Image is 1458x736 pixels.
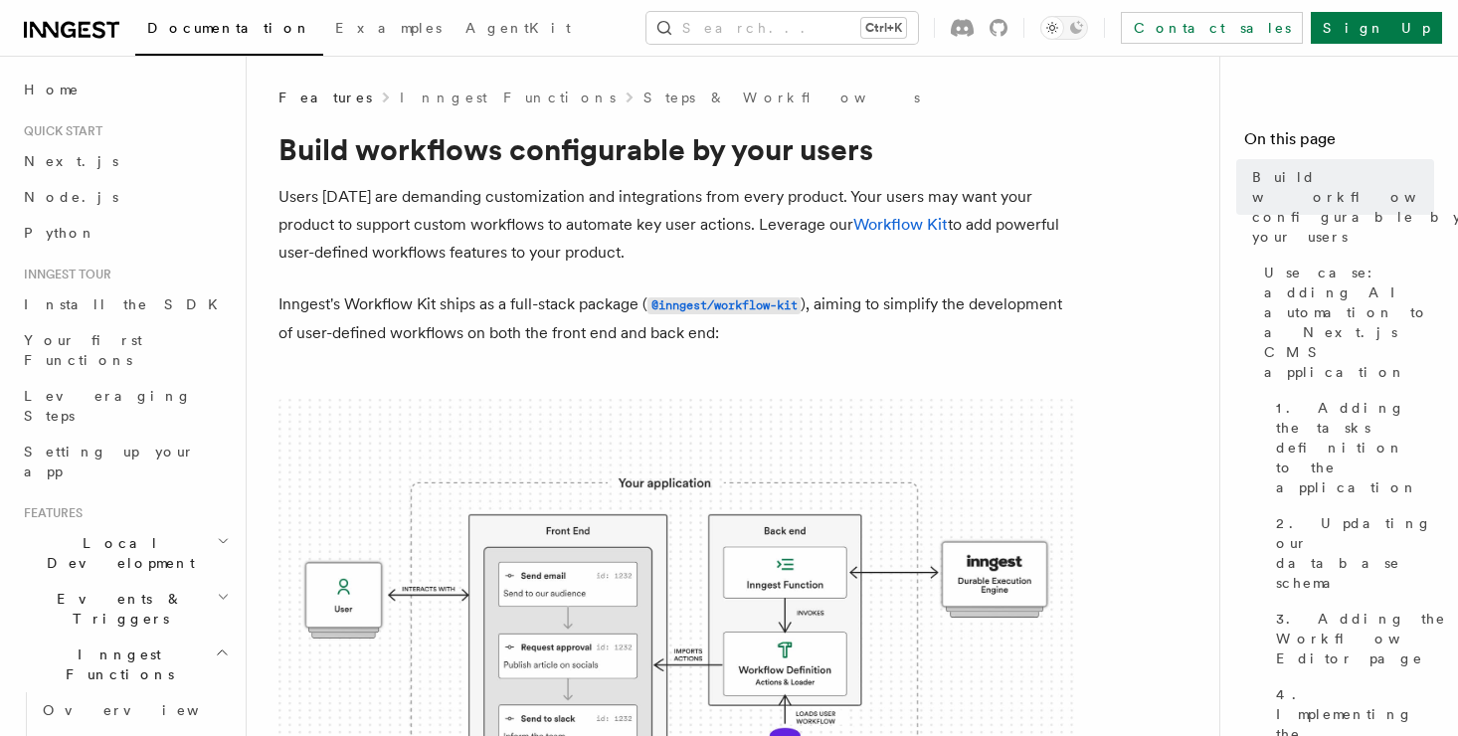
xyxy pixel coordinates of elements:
[24,296,230,312] span: Install the SDK
[1121,12,1303,44] a: Contact sales
[1040,16,1088,40] button: Toggle dark mode
[16,286,234,322] a: Install the SDK
[24,388,192,424] span: Leveraging Steps
[454,6,583,54] a: AgentKit
[278,290,1074,347] p: Inngest's Workflow Kit ships as a full-stack package ( ), aiming to simplify the development of u...
[647,294,801,313] a: @inngest/workflow-kit
[647,297,801,314] code: @inngest/workflow-kit
[278,88,372,107] span: Features
[16,525,234,581] button: Local Development
[1268,390,1434,505] a: 1. Adding the tasks definition to the application
[1276,609,1449,668] span: 3. Adding the Workflow Editor page
[24,332,142,368] span: Your first Functions
[1276,398,1434,497] span: 1. Adding the tasks definition to the application
[135,6,323,56] a: Documentation
[16,143,234,179] a: Next.js
[16,589,217,629] span: Events & Triggers
[278,183,1074,267] p: Users [DATE] are demanding customization and integrations from every product. Your users may want...
[1268,601,1434,676] a: 3. Adding the Workflow Editor page
[16,581,234,637] button: Events & Triggers
[16,637,234,692] button: Inngest Functions
[16,267,111,282] span: Inngest tour
[278,131,1074,167] h1: Build workflows configurable by your users
[1311,12,1442,44] a: Sign Up
[861,18,906,38] kbd: Ctrl+K
[24,225,96,241] span: Python
[1244,159,1434,255] a: Build workflows configurable by your users
[1268,505,1434,601] a: 2. Updating our database schema
[35,692,234,728] a: Overview
[24,189,118,205] span: Node.js
[16,322,234,378] a: Your first Functions
[16,644,215,684] span: Inngest Functions
[643,88,920,107] a: Steps & Workflows
[1264,263,1434,382] span: Use case: adding AI automation to a Next.js CMS application
[24,153,118,169] span: Next.js
[43,702,248,718] span: Overview
[147,20,311,36] span: Documentation
[16,505,83,521] span: Features
[16,434,234,489] a: Setting up your app
[853,215,948,234] a: Workflow Kit
[24,444,195,479] span: Setting up your app
[400,88,616,107] a: Inngest Functions
[24,80,80,99] span: Home
[1244,127,1434,159] h4: On this page
[16,123,102,139] span: Quick start
[1256,255,1434,390] a: Use case: adding AI automation to a Next.js CMS application
[335,20,442,36] span: Examples
[16,179,234,215] a: Node.js
[16,72,234,107] a: Home
[16,378,234,434] a: Leveraging Steps
[646,12,918,44] button: Search...Ctrl+K
[16,533,217,573] span: Local Development
[465,20,571,36] span: AgentKit
[1276,513,1434,593] span: 2. Updating our database schema
[323,6,454,54] a: Examples
[16,215,234,251] a: Python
